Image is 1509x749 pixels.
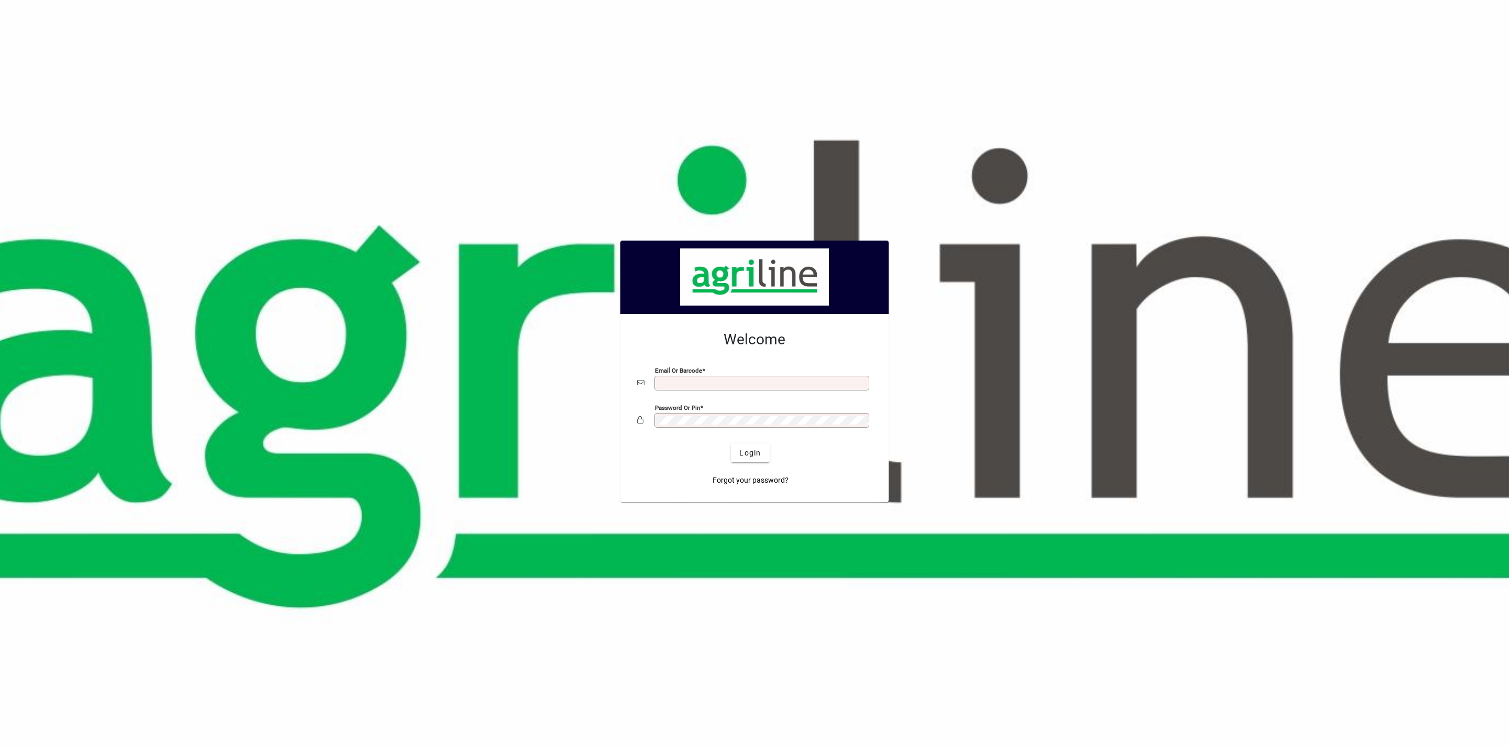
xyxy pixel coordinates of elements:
span: Login [739,448,761,459]
mat-label: Email or Barcode [655,367,702,374]
span: Forgot your password? [713,475,789,486]
button: Login [731,443,769,462]
h2: Welcome [637,331,872,349]
mat-label: Password or Pin [655,404,700,411]
a: Forgot your password? [708,471,793,490]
